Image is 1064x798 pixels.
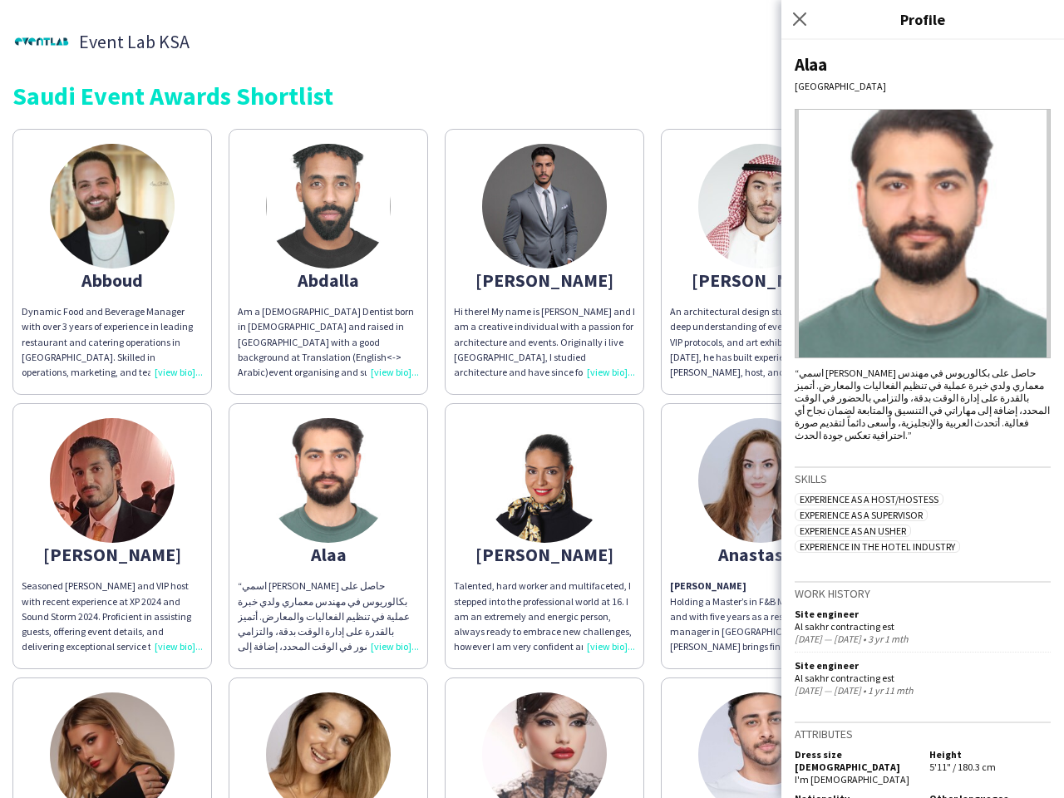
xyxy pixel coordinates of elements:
div: Site engineer [795,608,1051,620]
div: [PERSON_NAME] [22,547,203,562]
h3: Work history [795,586,1051,601]
div: Hi there! My name is [PERSON_NAME] and I am a creative individual with a passion for architecture... [454,304,635,380]
div: Site engineer [795,659,1051,672]
div: “اسمي [PERSON_NAME] حاصل على بكالوريوس في مهندس معماري ولدي خبرة عملية في تنظيم الفعاليات والمعار... [238,579,419,654]
div: [PERSON_NAME] [454,547,635,562]
div: Al sakhr contracting est [795,672,1051,684]
div: “اسمي [PERSON_NAME] حاصل على بكالوريوس في مهندس معماري ولدي خبرة عملية في تنظيم الفعاليات والمعار... [795,367,1051,441]
div: [DATE] — [DATE] • 1 yr 11 mth [795,684,1051,697]
span: Experience as a Host/Hostess [795,493,943,505]
div: Abboud [22,273,203,288]
div: Dynamic Food and Beverage Manager with over 3 years of experience in leading restaurant and cater... [22,304,203,380]
div: [PERSON_NAME] [670,273,851,288]
img: thumb-65d4e661d93f9.jpg [482,418,607,543]
img: thumb-66e41fb41ccb1.jpeg [482,144,607,268]
div: Al sakhr contracting est [795,620,1051,633]
div: Alaa [795,53,1051,76]
img: thumb-85986b4a-8f50-466f-a43c-0380fde86aba.jpg [12,12,71,71]
span: Experience in The Hotel Industry [795,540,960,553]
strong: [PERSON_NAME] [670,579,746,592]
h5: Dress size [DEMOGRAPHIC_DATA] [795,748,916,773]
img: thumb-6744af5d67441.jpeg [50,418,175,543]
span: Experience as an Usher [795,525,911,537]
h3: Attributes [795,727,1051,741]
img: thumb-653f238d0ea2f.jpeg [698,144,823,268]
p: Holding a Master’s in F&B Management and with five years as a restaurant manager in [GEOGRAPHIC_D... [670,579,851,654]
img: thumb-f36f7e1b-8f5d-42c9-a8c6-52c82580244c.jpg [266,144,391,268]
div: Seasoned [PERSON_NAME] and VIP host with recent experience at XP 2024 and Sound Storm 2024. Profi... [22,579,203,654]
div: Alaa [238,547,419,562]
div: Saudi Event Awards Shortlist [12,83,1052,108]
div: Anastasiia [670,547,851,562]
div: [DATE] — [DATE] • 3 yr 1 mth [795,633,1051,645]
img: Crew avatar or photo [795,109,1051,358]
img: thumb-68af0d94421ea.jpg [698,418,823,543]
img: thumb-68af0f41afaf8.jpeg [50,144,175,268]
div: Talented, hard worker and multifaceted, I stepped into the professional world at 16. I am an extr... [454,579,635,654]
div: Abdalla [238,273,419,288]
span: Experience as a Supervisor [795,509,928,521]
h3: Skills [795,471,1051,486]
span: I'm [DEMOGRAPHIC_DATA] [795,773,909,786]
div: [GEOGRAPHIC_DATA] [795,80,1051,92]
div: [PERSON_NAME] [454,273,635,288]
span: 5'11" / 180.3 cm [929,761,996,773]
span: Event Lab KSA [79,34,190,49]
div: Am a [DEMOGRAPHIC_DATA] Dentist born in [DEMOGRAPHIC_DATA] and raised in [GEOGRAPHIC_DATA] with a... [238,304,419,380]
img: thumb-68b48435490f3.jpg [266,418,391,543]
h3: Profile [781,8,1064,30]
div: An architectural design student with a deep understanding of event atmospheres, VIP protocols, an... [670,304,851,380]
h5: Height [929,748,1051,761]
